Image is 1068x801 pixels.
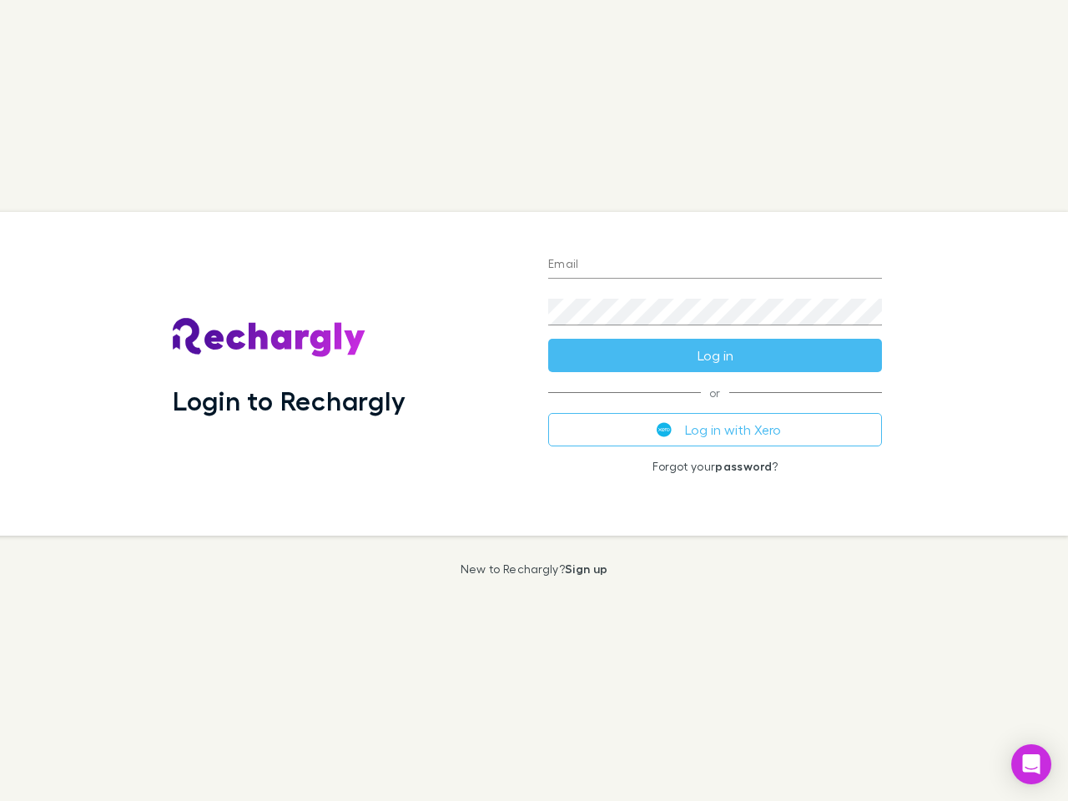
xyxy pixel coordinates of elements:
img: Rechargly's Logo [173,318,366,358]
p: New to Rechargly? [461,562,608,576]
img: Xero's logo [657,422,672,437]
p: Forgot your ? [548,460,882,473]
h1: Login to Rechargly [173,385,406,416]
button: Log in with Xero [548,413,882,446]
button: Log in [548,339,882,372]
a: Sign up [565,562,607,576]
a: password [715,459,772,473]
div: Open Intercom Messenger [1011,744,1051,784]
span: or [548,392,882,393]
